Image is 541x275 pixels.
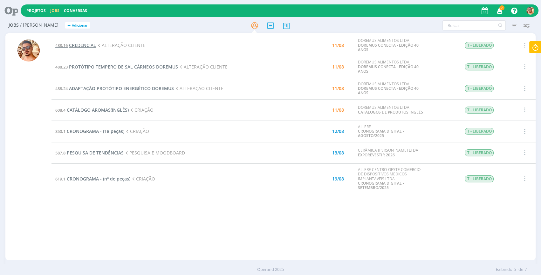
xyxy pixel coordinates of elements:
span: CRONOGRAMA - (18 peças) [67,128,124,134]
span: 488.24 [55,86,68,91]
span: Adicionar [72,23,88,28]
button: +Adicionar [65,22,90,29]
span: CREDENCIAL [69,42,96,48]
a: DOREMUS CONECTA - EDIÇÃO 40 ANOS [358,64,418,74]
button: Conversas [62,8,89,13]
span: 488.23 [55,64,68,70]
a: 587.8PESQUISA DE TENDÊNCIAS [55,150,124,156]
span: CRIAÇÃO [130,176,155,182]
a: Projetos [26,8,46,13]
img: V [17,39,40,62]
span: PESQUISA DE TENDÊNCIAS [67,150,124,156]
span: T - LIBERADO [465,128,494,135]
span: 608.4 [55,107,65,113]
div: DOREMUS ALIMENTOS LTDA [358,60,423,74]
span: CRONOGRAMA - (nº de peças) [67,176,130,182]
span: T - LIBERADO [465,63,494,70]
a: CRONOGRAMA DIGITAL - AGOSTO/2025 [358,128,404,138]
a: DOREMUS CONECTA - EDIÇÃO 40 ANOS [358,43,418,52]
div: ALLERE [358,125,423,138]
a: 488.23PROTÓTIPO TEMPERO DE SAL CÁRNEOS DOREMUS [55,64,178,70]
div: 11/08 [332,65,344,69]
div: DOREMUS ALIMENTOS LTDA [358,38,423,52]
span: PESQUISA E MOODBOARD [124,150,185,156]
div: 19/08 [332,177,344,181]
input: Busca [442,20,506,30]
button: 7 [493,5,506,16]
a: 350.1CRONOGRAMA - (18 peças) [55,128,124,134]
span: PROTÓTIPO TEMPERO DE SAL CÁRNEOS DOREMUS [69,64,178,70]
button: V [526,5,535,16]
div: ALLERE CENTRO-OESTE COMERCIO DE DISPOSITIVOS MEDICOS IMPLANTAVEIS LTDA [358,167,423,190]
span: 619.1 [55,176,65,182]
span: Exibindo [496,266,512,273]
span: ALTERAÇÃO CLIENTE [174,85,223,91]
span: CRIAÇÃO [124,128,149,134]
a: EXPOREVESTIR 2026 [358,152,394,158]
span: 7 [499,5,504,10]
span: ALTERAÇÃO CLIENTE [178,64,228,70]
div: CERÂMICA [PERSON_NAME] LTDA [358,148,423,157]
div: DOREMUS ALIMENTOS LTDA [358,82,423,95]
span: T - LIBERADO [465,85,494,92]
div: 12/08 [332,129,344,134]
span: Jobs [9,23,19,28]
span: T - LIBERADO [465,107,494,114]
span: + [67,22,71,29]
div: 11/08 [332,86,344,91]
a: 608.4CATÁLOGO AROMAS(INGLÊS) [55,107,129,113]
span: T - LIBERADO [465,149,494,156]
span: de [518,266,523,273]
div: 11/08 [332,43,344,48]
span: / [PERSON_NAME] [20,23,58,28]
span: 7 [524,266,527,273]
span: ADAPTAÇÃO PROTÓTIPO ENERGÉTICO DOREMUS [69,85,174,91]
span: T - LIBERADO [465,42,494,49]
div: DOREMUS ALIMENTOS LTDA [358,105,423,115]
a: CATÁLOGOS DE PRODUTOS INGLÊS [358,109,423,115]
a: CRONOGRAMA DIGITAL - SETEMBRO/2025 [358,180,404,190]
a: DOREMUS CONECTA - EDIÇÃO 40 ANOS [358,86,418,95]
a: 488.24ADAPTAÇÃO PROTÓTIPO ENERGÉTICO DOREMUS [55,85,174,91]
span: ALTERAÇÃO CLIENTE [96,42,146,48]
span: 488.16 [55,43,68,48]
span: 587.8 [55,150,65,156]
span: 350.1 [55,128,65,134]
span: 5 [514,266,516,273]
div: 11/08 [332,108,344,112]
button: Projetos [24,8,48,13]
a: Jobs [50,8,59,13]
a: 619.1CRONOGRAMA - (nº de peças) [55,176,130,182]
span: CRIAÇÃO [129,107,154,113]
a: Conversas [64,8,87,13]
span: CATÁLOGO AROMAS(INGLÊS) [67,107,129,113]
a: 488.16CREDENCIAL [55,42,96,48]
img: V [526,7,534,15]
div: 13/08 [332,151,344,155]
button: Jobs [48,8,61,13]
span: T - LIBERADO [465,175,494,182]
